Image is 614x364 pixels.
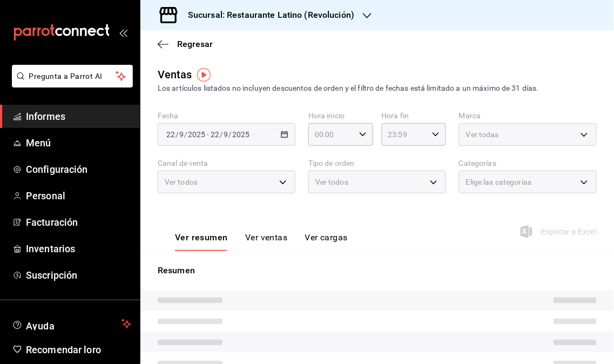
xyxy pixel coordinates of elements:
[207,130,209,139] font: -
[315,178,348,186] font: Ver todos
[176,130,179,139] font: /
[26,344,101,355] font: Recomendar loro
[26,190,65,201] font: Personal
[26,137,51,149] font: Menú
[232,130,251,139] input: ----
[197,68,211,82] img: Marcador de información sobre herramientas
[382,112,409,120] font: Hora fin
[165,178,198,186] font: Ver todos
[158,265,195,275] font: Resumen
[29,72,103,80] font: Pregunta a Parrot AI
[184,130,187,139] font: /
[26,243,75,254] font: Inventarios
[12,65,133,87] button: Pregunta a Parrot AI
[26,217,78,228] font: Facturación
[459,112,481,120] font: Marca
[229,130,232,139] font: /
[210,130,220,139] input: --
[158,159,208,168] font: Canal de venta
[187,130,206,139] input: ----
[245,233,288,243] font: Ver ventas
[308,112,345,120] font: Hora inicio
[466,130,499,139] font: Ver todas
[158,84,539,92] font: Los artículos listados no incluyen descuentos de orden y el filtro de fechas está limitado a un m...
[459,159,496,168] font: Categorías
[175,232,348,251] div: pestañas de navegación
[26,111,65,122] font: Informes
[308,159,355,168] font: Tipo de orden
[166,130,176,139] input: --
[305,233,348,243] font: Ver cargas
[119,28,127,37] button: abrir_cajón_menú
[179,130,184,139] input: --
[158,39,213,49] button: Regresar
[175,233,228,243] font: Ver resumen
[466,178,532,186] font: Elige las categorías
[8,78,133,90] a: Pregunta a Parrot AI
[220,130,223,139] font: /
[224,130,229,139] input: --
[26,269,77,281] font: Suscripción
[177,39,213,49] font: Regresar
[188,10,354,20] font: Sucursal: Restaurante Latino (Revolución)
[158,112,179,120] font: Fecha
[26,320,55,332] font: Ayuda
[26,164,88,175] font: Configuración
[158,68,192,81] font: Ventas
